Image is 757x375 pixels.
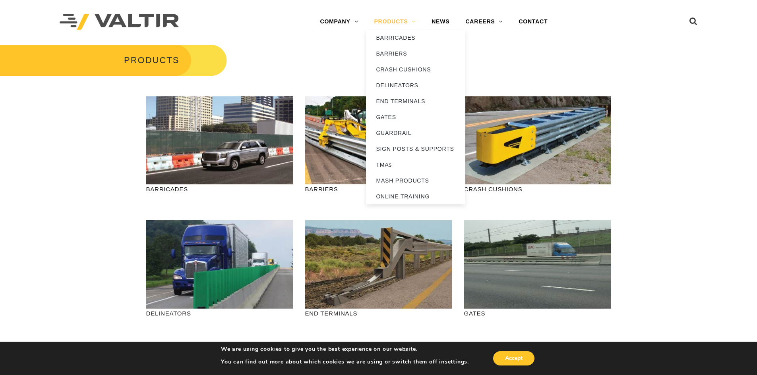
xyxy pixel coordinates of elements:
img: Valtir [60,14,179,30]
button: Accept [493,351,534,365]
a: GATES [366,109,465,125]
a: NEWS [424,14,457,30]
p: BARRICADES [146,185,293,194]
a: MASH PRODUCTS [366,173,465,188]
a: COMPANY [312,14,366,30]
p: DELINEATORS [146,309,293,318]
p: END TERMINALS [305,309,452,318]
a: DELINEATORS [366,77,465,93]
a: END TERMINALS [366,93,465,109]
a: CRASH CUSHIONS [366,62,465,77]
a: CONTACT [511,14,556,30]
a: TMAs [366,157,465,173]
a: CAREERS [457,14,511,30]
a: BARRIERS [366,46,465,62]
p: GATES [464,309,611,318]
a: GUARDRAIL [366,125,465,141]
p: You can find out more about which cookies we are using or switch them off in . [221,358,469,365]
a: ONLINE TRAINING [366,188,465,204]
p: BARRIERS [305,185,452,194]
a: BARRICADES [366,30,465,46]
button: settings [445,358,467,365]
a: SIGN POSTS & SUPPORTS [366,141,465,157]
a: PRODUCTS [366,14,424,30]
p: CRASH CUSHIONS [464,185,611,194]
p: We are using cookies to give you the best experience on our website. [221,346,469,353]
